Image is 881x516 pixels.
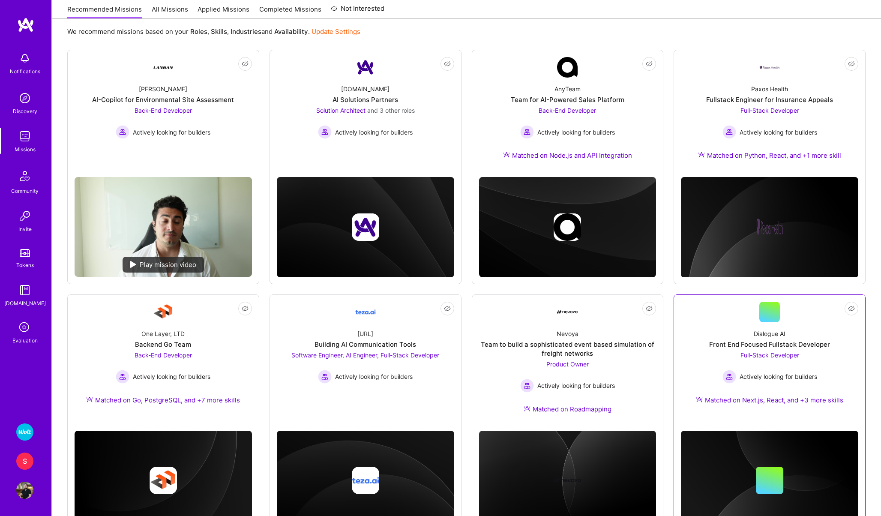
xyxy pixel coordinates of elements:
[86,396,240,405] div: Matched on Go, PostgreSQL, and +7 more skills
[198,5,249,19] a: Applied Missions
[681,57,858,170] a: Company LogoPaxos HealthFullstack Engineer for Insurance AppealsFull-Stack Developer Actively loo...
[341,84,390,93] div: [DOMAIN_NAME]
[190,27,207,36] b: Roles
[315,340,416,349] div: Building AI Communication Tools
[524,405,611,414] div: Matched on Roadmapping
[16,128,33,145] img: teamwork
[479,340,656,358] div: Team to build a sophisticated event based simulation of freight networks
[92,95,234,104] div: AI-Copilot for Environmental Site Assessment
[646,305,653,312] i: icon EyeClosed
[698,151,705,158] img: Ateam Purple Icon
[211,27,227,36] b: Skills
[133,128,210,137] span: Actively looking for builders
[16,90,33,107] img: discovery
[511,95,624,104] div: Team for AI-Powered Sales Platform
[557,57,578,78] img: Company Logo
[12,336,38,345] div: Evaluation
[20,249,30,257] img: tokens
[740,351,799,359] span: Full-Stack Developer
[546,360,589,368] span: Product Owner
[709,340,830,349] div: Front End Focused Fullstack Developer
[75,57,252,170] a: Company Logo[PERSON_NAME]AI-Copilot for Environmental Site AssessmentBack-End Developer Actively ...
[557,310,578,314] img: Company Logo
[130,261,136,268] img: play
[331,3,384,19] a: Not Interested
[316,107,366,114] span: Solution Architect
[13,107,37,116] div: Discovery
[67,27,360,36] p: We recommend missions based on your , , and .
[123,257,204,273] div: Play mission video
[335,128,413,137] span: Actively looking for builders
[355,302,376,322] img: Company Logo
[16,453,33,470] div: S
[16,282,33,299] img: guide book
[740,372,817,381] span: Actively looking for builders
[444,60,451,67] i: icon EyeClosed
[16,423,33,441] img: Wolt - Fintech: Payments Expansion Team
[318,370,332,384] img: Actively looking for builders
[646,60,653,67] i: icon EyeClosed
[150,467,177,494] img: Company logo
[554,213,581,241] img: Company logo
[259,5,321,19] a: Completed Missions
[16,482,33,499] img: User Avatar
[554,84,581,93] div: AnyTeam
[357,329,373,338] div: [URL]
[277,57,454,163] a: Company Logo[DOMAIN_NAME]AI Solutions PartnersSolution Architect and 3 other rolesActively lookin...
[16,261,34,270] div: Tokens
[706,95,833,104] div: Fullstack Engineer for Insurance Appeals
[153,302,174,322] img: Company Logo
[722,125,736,139] img: Actively looking for builders
[133,372,210,381] span: Actively looking for builders
[135,107,192,114] span: Back-End Developer
[696,396,843,405] div: Matched on Next.js, React, and +3 more skills
[848,60,855,67] i: icon EyeClosed
[274,27,308,36] b: Availability
[479,57,656,170] a: Company LogoAnyTeamTeam for AI-Powered Sales PlatformBack-End Developer Actively looking for buil...
[67,5,142,19] a: Recommended Missions
[17,320,33,336] i: icon SelectionTeam
[10,67,40,76] div: Notifications
[698,151,841,160] div: Matched on Python, React, and +1 more skill
[557,329,578,338] div: Nevoya
[352,213,379,241] img: Company logo
[759,65,780,70] img: Company Logo
[524,405,530,412] img: Ateam Purple Icon
[291,351,439,359] span: Software Engineer, AI Engineer, Full-Stack Developer
[740,128,817,137] span: Actively looking for builders
[242,60,249,67] i: icon EyeClosed
[333,95,398,104] div: AI Solutions Partners
[4,299,46,308] div: [DOMAIN_NAME]
[86,396,93,403] img: Ateam Purple Icon
[681,177,858,278] img: cover
[352,467,379,494] img: Company logo
[312,27,360,36] a: Update Settings
[14,482,36,499] a: User Avatar
[503,151,510,158] img: Ateam Purple Icon
[141,329,185,338] div: One Layer, LTD
[14,453,36,470] a: S
[479,177,656,277] img: cover
[75,177,252,277] img: No Mission
[554,467,581,494] img: Company logo
[367,107,415,114] span: and 3 other roles
[681,302,858,415] a: Dialogue AIFront End Focused Fullstack DeveloperFull-Stack Developer Actively looking for builder...
[722,370,736,384] img: Actively looking for builders
[17,17,34,33] img: logo
[754,329,785,338] div: Dialogue AI
[696,396,703,403] img: Ateam Purple Icon
[537,381,615,390] span: Actively looking for builders
[756,213,783,241] img: Company logo
[520,125,534,139] img: Actively looking for builders
[16,50,33,67] img: bell
[116,125,129,139] img: Actively looking for builders
[16,207,33,225] img: Invite
[520,379,534,393] img: Actively looking for builders
[848,305,855,312] i: icon EyeClosed
[75,302,252,415] a: Company LogoOne Layer, LTDBackend Go TeamBack-End Developer Actively looking for buildersActively...
[503,151,632,160] div: Matched on Node.js and API Integration
[318,125,332,139] img: Actively looking for builders
[335,372,413,381] span: Actively looking for builders
[355,57,376,78] img: Company Logo
[444,305,451,312] i: icon EyeClosed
